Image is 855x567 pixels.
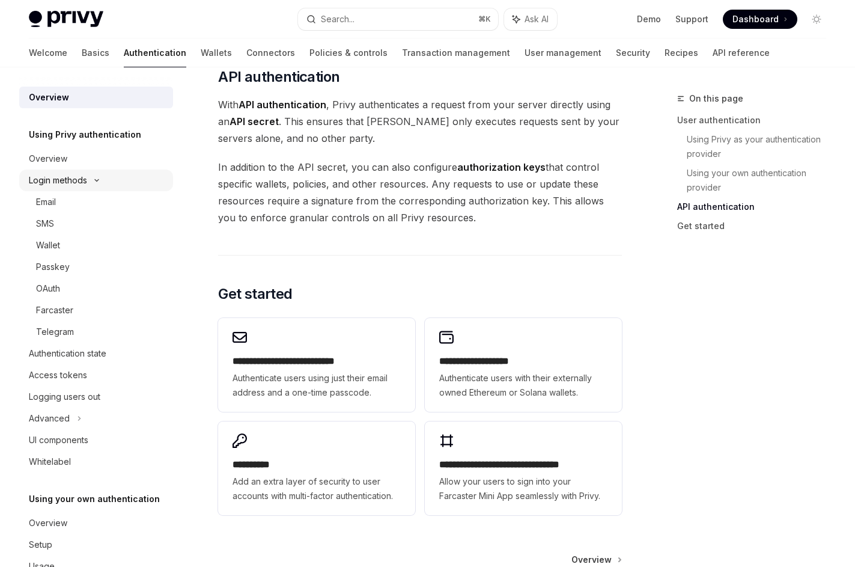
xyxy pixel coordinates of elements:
[439,474,607,503] span: Allow your users to sign into your Farcaster Mini App seamlessly with Privy.
[218,421,415,515] a: **** *****Add an extra layer of security to user accounts with multi-factor authentication.
[19,451,173,473] a: Whitelabel
[233,474,401,503] span: Add an extra layer of security to user accounts with multi-factor authentication.
[525,13,549,25] span: Ask AI
[807,10,826,29] button: Toggle dark mode
[19,148,173,170] a: Overview
[29,127,141,142] h5: Using Privy authentication
[36,325,74,339] div: Telegram
[36,238,60,253] div: Wallet
[19,87,173,108] a: Overview
[689,91,743,106] span: On this page
[29,346,106,361] div: Authentication state
[82,38,109,67] a: Basics
[425,318,622,412] a: **** **** **** ****Authenticate users with their externally owned Ethereum or Solana wallets.
[19,512,173,534] a: Overview
[19,191,173,213] a: Email
[29,538,52,552] div: Setup
[29,368,87,382] div: Access tokens
[218,96,622,147] span: With , Privy authenticates a request from your server directly using an . This ensures that [PERS...
[321,12,354,26] div: Search...
[19,364,173,386] a: Access tokens
[19,213,173,234] a: SMS
[571,554,612,566] span: Overview
[439,371,607,400] span: Authenticate users with their externally owned Ethereum or Solana wallets.
[29,411,70,426] div: Advanced
[504,8,557,30] button: Ask AI
[675,13,708,25] a: Support
[19,299,173,321] a: Farcaster
[687,164,836,197] a: Using your own authentication provider
[19,386,173,408] a: Logging users out
[732,13,779,25] span: Dashboard
[218,159,622,226] span: In addition to the API secret, you can also configure that control specific wallets, policies, an...
[246,38,295,67] a: Connectors
[298,8,499,30] button: Search...⌘K
[124,38,186,67] a: Authentication
[201,38,232,67] a: Wallets
[457,161,546,173] strong: authorization keys
[677,111,836,130] a: User authentication
[239,99,326,111] strong: API authentication
[571,554,621,566] a: Overview
[29,38,67,67] a: Welcome
[29,173,87,188] div: Login methods
[29,433,88,447] div: UI components
[218,67,339,87] span: API authentication
[29,390,100,404] div: Logging users out
[233,371,401,400] span: Authenticate users using just their email address and a one-time passcode.
[36,216,54,231] div: SMS
[36,281,60,296] div: OAuth
[687,130,836,164] a: Using Privy as your authentication provider
[713,38,770,67] a: API reference
[19,256,173,278] a: Passkey
[309,38,388,67] a: Policies & controls
[665,38,698,67] a: Recipes
[478,14,491,24] span: ⌘ K
[29,90,69,105] div: Overview
[19,278,173,299] a: OAuth
[677,216,836,236] a: Get started
[677,197,836,216] a: API authentication
[218,284,292,304] span: Get started
[525,38,601,67] a: User management
[616,38,650,67] a: Security
[36,303,73,317] div: Farcaster
[36,195,56,209] div: Email
[29,11,103,28] img: light logo
[723,10,797,29] a: Dashboard
[29,516,67,530] div: Overview
[19,321,173,343] a: Telegram
[19,534,173,556] a: Setup
[29,152,67,166] div: Overview
[19,343,173,364] a: Authentication state
[19,429,173,451] a: UI components
[36,260,70,274] div: Passkey
[637,13,661,25] a: Demo
[230,115,279,127] strong: API secret
[29,455,71,469] div: Whitelabel
[29,492,160,506] h5: Using your own authentication
[19,234,173,256] a: Wallet
[402,38,510,67] a: Transaction management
